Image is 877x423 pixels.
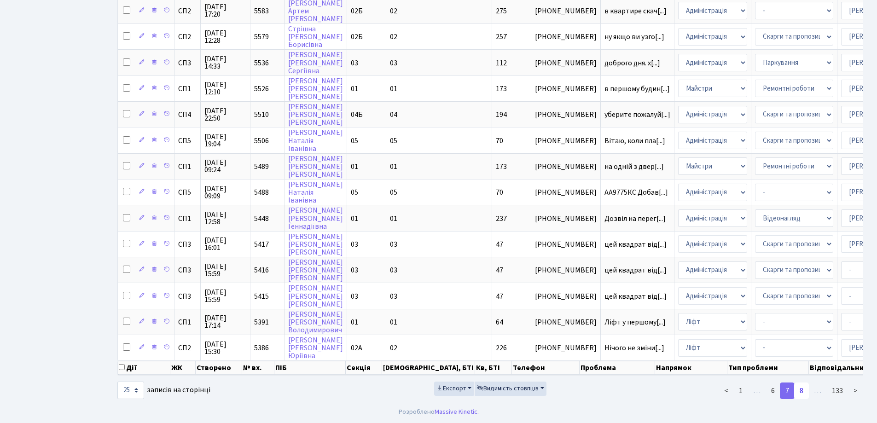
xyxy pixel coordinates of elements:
span: 5506 [254,136,269,146]
span: [DATE] 09:09 [204,185,246,200]
span: 5416 [254,265,269,275]
span: 5489 [254,162,269,172]
span: АА9775КС Добав[...] [604,187,668,197]
a: 133 [826,382,848,399]
span: 112 [496,58,507,68]
span: СП2 [178,33,197,41]
th: Дії [118,361,170,375]
span: 05 [351,136,358,146]
a: > [848,382,863,399]
a: [PERSON_NAME][PERSON_NAME][PERSON_NAME] [288,284,343,309]
th: Напрямок [655,361,727,375]
span: 47 [496,291,503,301]
span: 01 [390,317,397,327]
a: [PERSON_NAME][PERSON_NAME][PERSON_NAME] [288,76,343,102]
th: [DEMOGRAPHIC_DATA], БТІ [382,361,475,375]
span: 04 [390,110,397,120]
span: 5526 [254,84,269,94]
span: 01 [351,162,358,172]
span: [PHONE_NUMBER] [535,111,597,118]
span: СП3 [178,293,197,300]
span: доброго дня. х[...] [604,58,660,68]
span: 275 [496,6,507,16]
span: [DATE] 15:59 [204,263,246,278]
span: [DATE] 12:28 [204,29,246,44]
span: 5579 [254,32,269,42]
span: 70 [496,187,503,197]
label: записів на сторінці [117,382,210,399]
span: СП3 [178,59,197,67]
span: 47 [496,239,503,249]
span: СП5 [178,137,197,145]
span: 03 [390,291,397,301]
span: [PHONE_NUMBER] [535,215,597,222]
span: Нічого не зміни[...] [604,343,664,353]
a: [PERSON_NAME][PERSON_NAME][PERSON_NAME] [288,232,343,257]
a: [PERSON_NAME][PERSON_NAME]Геннадіївна [288,206,343,232]
span: цей квадрат від[...] [604,239,667,249]
span: Вітаю, коли пла[...] [604,136,665,146]
span: ну якщо ви узго[...] [604,32,664,42]
span: СП3 [178,267,197,274]
span: 257 [496,32,507,42]
span: [DATE] 12:58 [204,211,246,226]
span: 02Б [351,32,363,42]
span: [PHONE_NUMBER] [535,319,597,326]
a: [PERSON_NAME][PERSON_NAME][PERSON_NAME] [288,154,343,180]
span: 02Б [351,6,363,16]
th: Телефон [512,361,580,375]
span: 5488 [254,187,269,197]
span: 01 [390,214,397,224]
span: 5417 [254,239,269,249]
span: в першому будин[...] [604,84,670,94]
a: [PERSON_NAME]НаталіяІванівна [288,128,343,154]
span: 03 [351,58,358,68]
span: [DATE] 12:10 [204,81,246,96]
span: 5510 [254,110,269,120]
span: [DATE] 16:01 [204,237,246,251]
a: Стрішна[PERSON_NAME]Борисівна [288,24,343,50]
th: № вх. [242,361,274,375]
span: 03 [351,265,358,275]
div: Розроблено . [399,407,479,417]
span: [PHONE_NUMBER] [535,267,597,274]
span: 01 [390,84,397,94]
span: цей квадрат від[...] [604,291,667,301]
span: 05 [390,187,397,197]
span: 04Б [351,110,363,120]
span: 01 [351,84,358,94]
span: 5583 [254,6,269,16]
span: [PHONE_NUMBER] [535,163,597,170]
span: 02А [351,343,362,353]
span: [DATE] 15:30 [204,341,246,355]
th: ПІБ [274,361,346,375]
span: 173 [496,84,507,94]
span: [DATE] 17:20 [204,3,246,18]
span: 05 [390,136,397,146]
span: [DATE] 15:59 [204,289,246,303]
button: Експорт [434,382,474,396]
a: 6 [766,382,780,399]
button: Видимість стовпців [475,382,546,396]
span: [DATE] 14:33 [204,55,246,70]
span: [PHONE_NUMBER] [535,85,597,93]
span: цей квадрат від[...] [604,265,667,275]
span: 47 [496,265,503,275]
span: 64 [496,317,503,327]
span: 5386 [254,343,269,353]
span: 70 [496,136,503,146]
a: [PERSON_NAME]НаталіяІванівна [288,180,343,205]
span: 5536 [254,58,269,68]
span: СП1 [178,215,197,222]
select: записів на сторінці [117,382,144,399]
span: СП3 [178,241,197,248]
span: [PHONE_NUMBER] [535,137,597,145]
span: 5415 [254,291,269,301]
span: СП5 [178,189,197,196]
a: 8 [794,382,809,399]
th: Проблема [580,361,655,375]
span: на одній з двер[...] [604,162,664,172]
span: 03 [390,239,397,249]
span: [PHONE_NUMBER] [535,59,597,67]
span: [PHONE_NUMBER] [535,7,597,15]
